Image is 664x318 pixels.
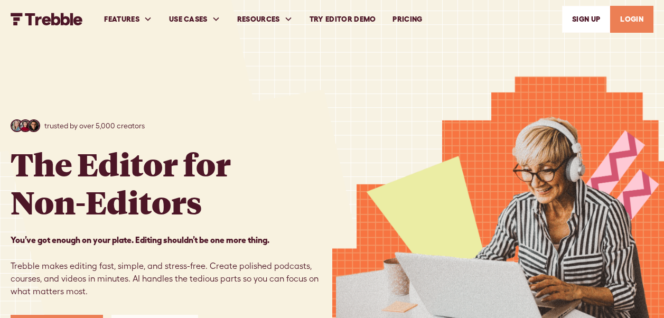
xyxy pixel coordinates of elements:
[104,14,139,25] div: FEATURES
[169,14,208,25] div: USE CASES
[229,1,301,38] div: RESOURCES
[11,235,269,245] strong: You’ve got enough on your plate. Editing shouldn’t be one more thing. ‍
[11,13,83,25] img: Trebble FM Logo
[384,1,431,38] a: PRICING
[11,145,231,221] h1: The Editor for Non-Editors
[96,1,161,38] div: FEATURES
[11,233,332,298] p: Trebble makes editing fast, simple, and stress-free. Create polished podcasts, courses, and video...
[44,120,145,132] p: trusted by over 5,000 creators
[610,6,653,33] a: LOGIN
[161,1,229,38] div: USE CASES
[11,13,83,25] a: home
[237,14,280,25] div: RESOURCES
[301,1,385,38] a: Try Editor Demo
[562,6,610,33] a: SIGn UP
